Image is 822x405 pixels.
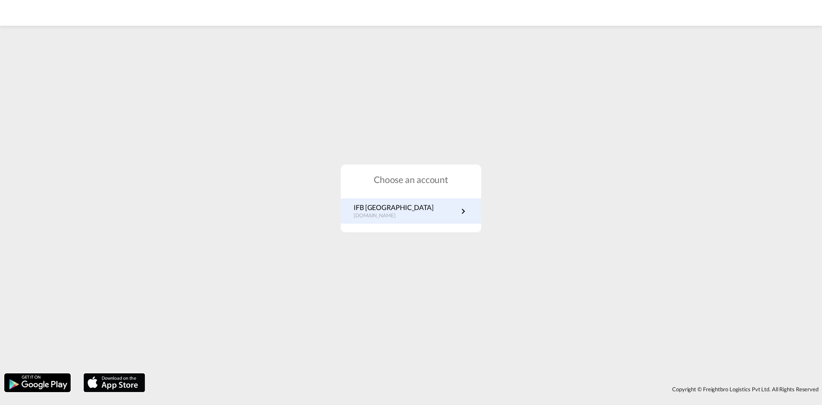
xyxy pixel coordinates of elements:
img: apple.png [83,372,146,393]
h1: Choose an account [341,173,481,186]
p: IFB [GEOGRAPHIC_DATA] [354,203,434,212]
img: google.png [3,372,71,393]
a: IFB [GEOGRAPHIC_DATA][DOMAIN_NAME] [354,203,468,219]
md-icon: icon-chevron-right [458,206,468,216]
div: Copyright © Freightbro Logistics Pvt Ltd. All Rights Reserved [149,382,822,396]
p: [DOMAIN_NAME] [354,212,434,219]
